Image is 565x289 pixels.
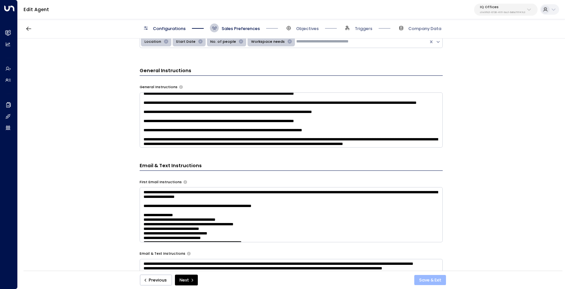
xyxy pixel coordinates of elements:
button: IQ Officescfe0f921-6736-41ff-9ccf-6d0a7fff47c3 [474,4,538,16]
span: Configurations [153,26,186,32]
span: Objectives [296,26,319,32]
div: Remove No. of people [237,38,245,45]
label: First Email Instructions [140,180,182,185]
button: Save & Exit [414,275,446,285]
label: Email & Text Instructions [140,251,185,256]
span: Sales Preferences [222,26,260,32]
p: cfe0f921-6736-41ff-9ccf-6d0a7fff47c3 [480,11,525,14]
div: Remove Workspace needs [286,38,294,45]
span: Company Data [408,26,441,32]
button: Next [175,275,198,286]
button: Provide any specific instructions you want the agent to follow only when responding to leads via ... [187,252,191,255]
span: Triggers [355,26,372,32]
p: IQ Offices [480,5,525,9]
button: Previous [140,275,172,286]
a: Edit Agent [24,6,49,13]
h3: General Instructions [140,67,443,76]
div: Remove Start Date [197,38,204,45]
label: General Instructions [140,85,178,90]
h3: Email & Text Instructions [140,162,443,171]
div: Workspace needs [249,38,286,45]
div: Start Date [174,38,197,45]
button: Provide any specific instructions you want the agent to follow when responding to leads. This app... [179,85,183,89]
div: No. of people [208,38,237,45]
div: Remove Location [162,38,170,45]
div: Location [143,38,162,45]
button: Specify instructions for the agent's first email only, such as introductory content, special offe... [183,180,187,184]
